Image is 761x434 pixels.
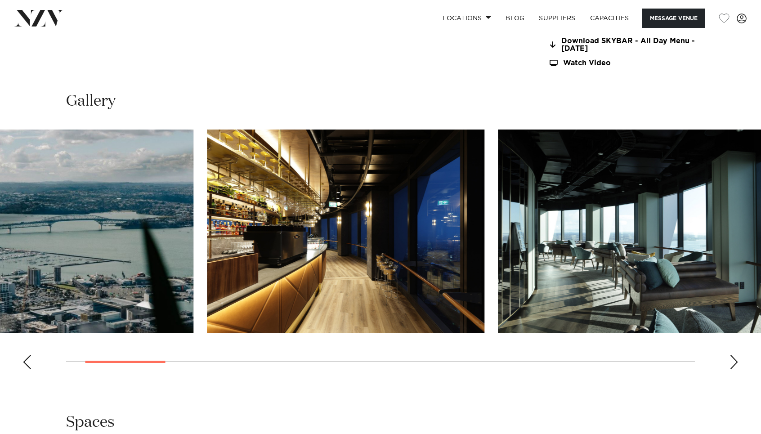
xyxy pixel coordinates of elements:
[548,37,695,53] a: Download SKYBAR - All Day Menu - [DATE]
[548,59,695,67] a: Watch Video
[498,9,532,28] a: BLOG
[66,412,115,433] h2: Spaces
[642,9,705,28] button: Message Venue
[66,91,116,112] h2: Gallery
[583,9,636,28] a: Capacities
[14,10,63,26] img: nzv-logo.png
[532,9,582,28] a: SUPPLIERS
[207,130,484,333] swiper-slide: 2 / 17
[435,9,498,28] a: Locations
